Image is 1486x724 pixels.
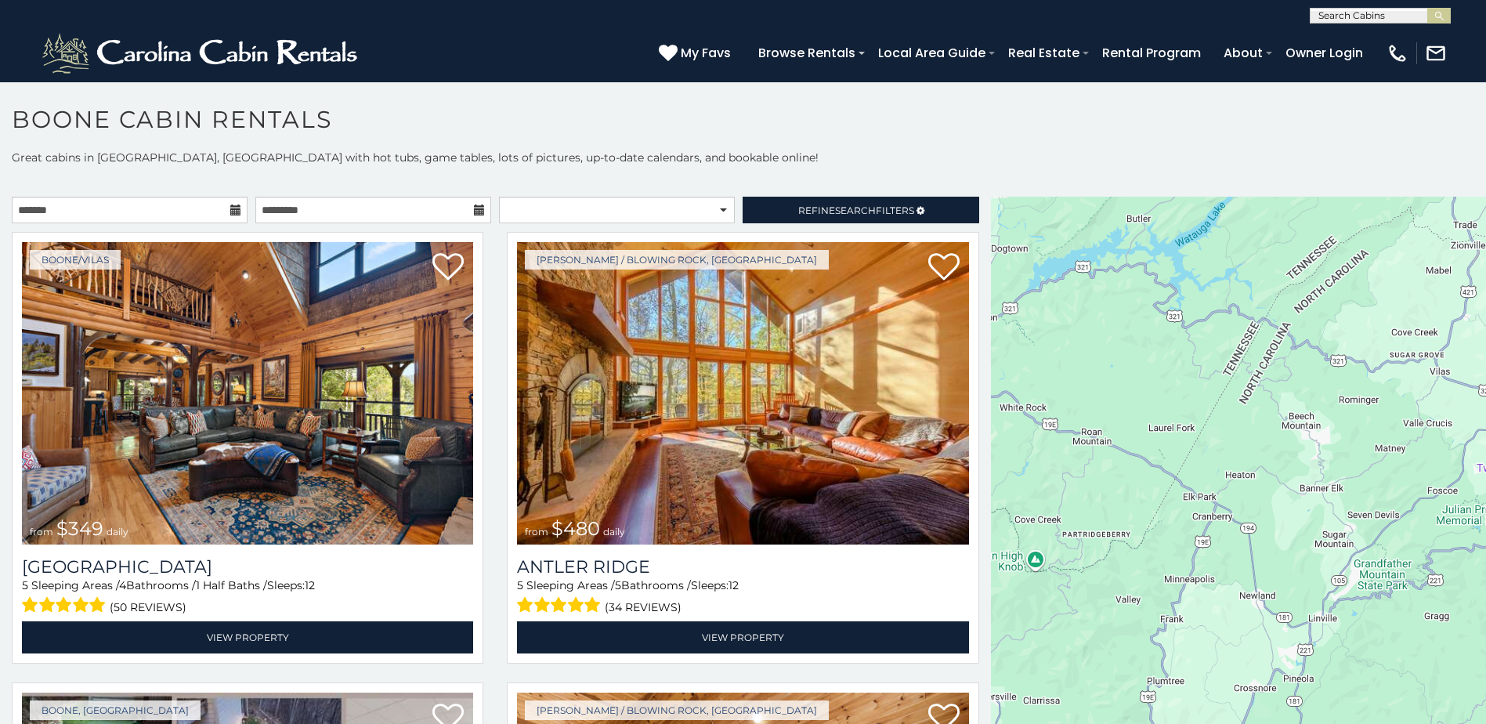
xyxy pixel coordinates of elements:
a: Add to favorites [928,252,960,284]
span: 5 [615,578,621,592]
a: from $480 daily [517,242,968,545]
span: (50 reviews) [110,597,186,617]
div: Sleeping Areas / Bathrooms / Sleeps: [517,577,968,617]
a: Antler Ridge [517,556,968,577]
a: View Property [517,621,968,653]
span: 1 Half Baths / [196,578,267,592]
span: Refine Filters [798,205,914,216]
a: [GEOGRAPHIC_DATA] [22,556,473,577]
div: Sleeping Areas / Bathrooms / Sleeps: [22,577,473,617]
a: RefineSearchFilters [743,197,978,223]
span: 5 [22,578,28,592]
a: View Property [22,621,473,653]
a: About [1216,39,1271,67]
span: from [30,526,53,538]
a: Add to favorites [432,252,464,284]
span: 12 [305,578,315,592]
img: phone-regular-white.png [1387,42,1408,64]
a: [PERSON_NAME] / Blowing Rock, [GEOGRAPHIC_DATA] [525,250,829,270]
a: [PERSON_NAME] / Blowing Rock, [GEOGRAPHIC_DATA] [525,700,829,720]
span: 4 [119,578,126,592]
span: daily [603,526,625,538]
span: Search [835,205,876,216]
span: 12 [729,578,739,592]
a: Real Estate [1000,39,1087,67]
a: Local Area Guide [870,39,993,67]
a: Rental Program [1094,39,1209,67]
a: from $349 daily [22,242,473,545]
img: 1714398500_thumbnail.jpeg [22,242,473,545]
img: mail-regular-white.png [1425,42,1447,64]
span: $349 [56,517,103,540]
a: Owner Login [1278,39,1371,67]
img: 1714397585_thumbnail.jpeg [517,242,968,545]
a: Boone, [GEOGRAPHIC_DATA] [30,700,201,720]
a: My Favs [659,43,735,63]
span: (34 reviews) [605,597,682,617]
span: My Favs [681,43,731,63]
span: $480 [551,517,600,540]
h3: Diamond Creek Lodge [22,556,473,577]
a: Browse Rentals [750,39,863,67]
span: from [525,526,548,538]
a: Boone/Vilas [30,250,121,270]
span: daily [107,526,128,538]
span: 5 [517,578,523,592]
img: White-1-2.png [39,30,364,77]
